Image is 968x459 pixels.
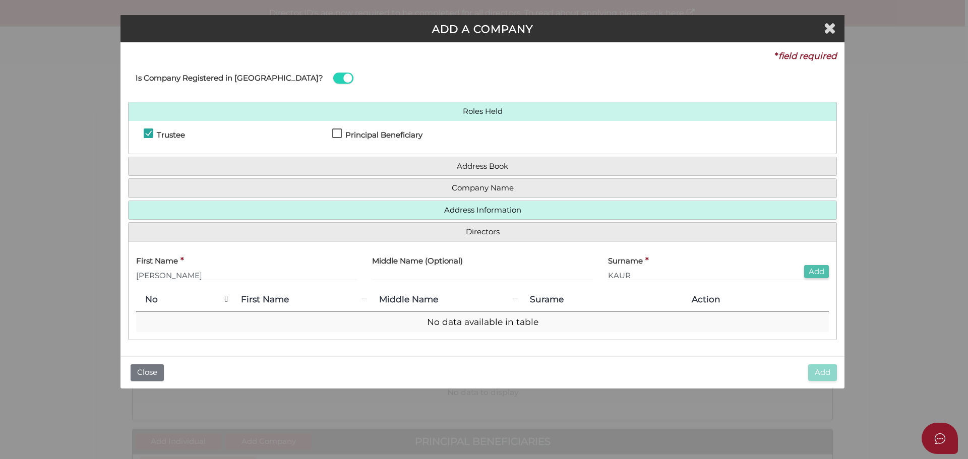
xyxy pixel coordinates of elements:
th: First Name: activate to sort column ascending [232,288,370,311]
a: Directors [136,228,829,236]
th: No: activate to sort column descending [136,288,232,311]
h4: Surname [608,257,643,266]
th: Action [683,288,829,311]
h4: Middle Name (Optional) [372,257,463,266]
button: Close [131,364,164,381]
th: Middle Name: activate to sort column ascending [370,288,521,311]
button: Add [808,364,837,381]
button: Add [804,265,829,279]
a: Address Information [136,206,829,215]
h4: First Name [136,257,178,266]
a: Address Book [136,162,829,171]
th: Surame [521,288,683,311]
a: Company Name [136,184,829,192]
td: No data available in table [136,311,829,333]
button: Open asap [922,423,958,454]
